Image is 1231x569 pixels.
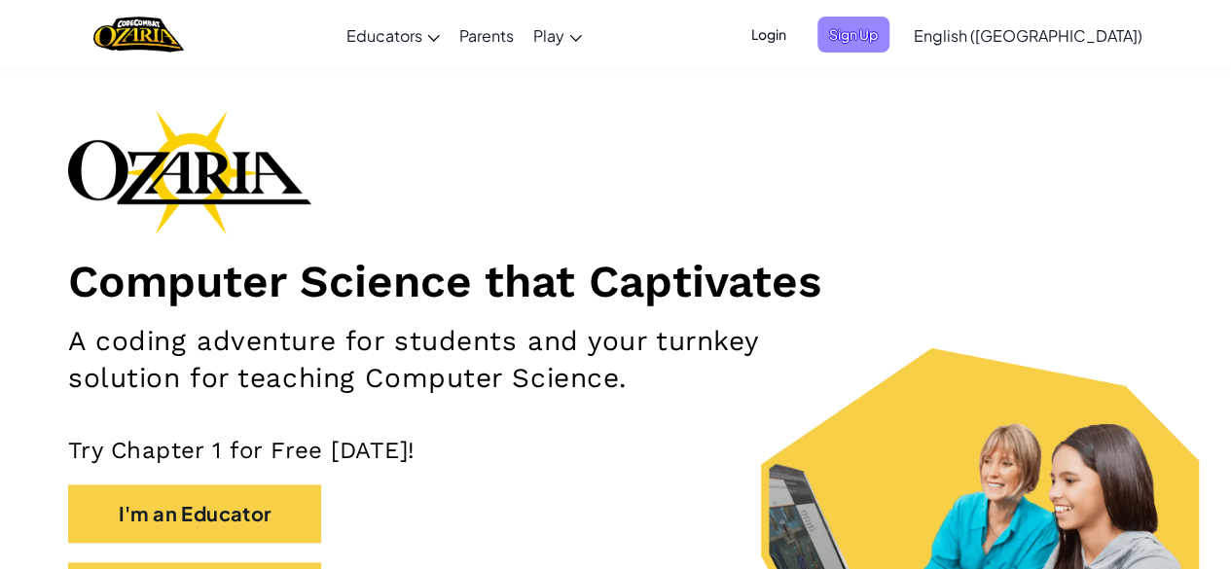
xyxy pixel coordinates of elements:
[68,323,802,397] h2: A coding adventure for students and your turnkey solution for teaching Computer Science.
[533,25,564,46] span: Play
[68,436,1163,465] p: Try Chapter 1 for Free [DATE]!
[904,9,1152,61] a: English ([GEOGRAPHIC_DATA])
[740,17,798,53] button: Login
[68,110,311,234] img: Ozaria branding logo
[346,25,422,46] span: Educators
[817,17,889,53] button: Sign Up
[68,254,1163,308] h1: Computer Science that Captivates
[524,9,592,61] a: Play
[93,15,184,54] img: Home
[68,484,321,543] button: I'm an Educator
[93,15,184,54] a: Ozaria by CodeCombat logo
[450,9,524,61] a: Parents
[337,9,450,61] a: Educators
[914,25,1142,46] span: English ([GEOGRAPHIC_DATA])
